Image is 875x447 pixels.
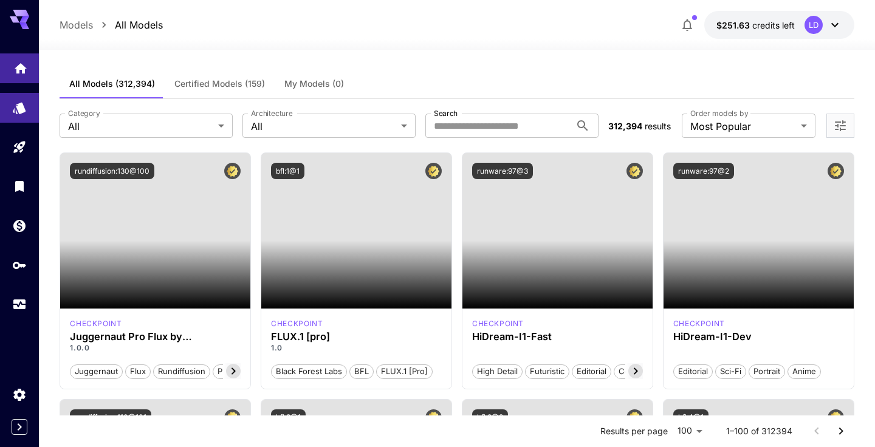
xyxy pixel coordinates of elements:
button: $251.62856LD [704,11,854,39]
button: FLUX.1 [pro] [376,363,433,379]
p: checkpoint [70,318,122,329]
h3: FLUX.1 [pro] [271,331,442,343]
button: Futuristic [525,363,569,379]
div: fluxpro [271,318,323,329]
span: All [68,119,213,134]
button: Certified Model – Vetted for best performance and includes a commercial license. [224,163,241,179]
span: Portrait [749,366,784,378]
div: HiDream Fast [472,318,524,329]
button: runware:97@2 [673,163,734,179]
div: Usage [12,297,27,312]
span: credits left [752,20,795,30]
p: Results per page [600,425,668,437]
p: 1–100 of 312394 [726,425,792,437]
span: All Models (312,394) [69,78,155,89]
button: High Detail [472,363,523,379]
button: rundiffusion:130@100 [70,163,154,179]
p: 1.0.0 [70,343,241,353]
button: bfl:4@1 [673,409,709,426]
a: Models [60,18,93,32]
button: runware:97@3 [472,163,533,179]
button: Certified Model – Vetted for best performance and includes a commercial license. [626,163,643,179]
span: pro [213,366,235,378]
span: Certified Models (159) [174,78,265,89]
button: Black Forest Labs [271,363,347,379]
span: Editorial [674,366,712,378]
p: checkpoint [271,318,323,329]
nav: breadcrumb [60,18,163,32]
div: Settings [12,387,27,402]
p: checkpoint [472,318,524,329]
h3: HiDream-I1-Fast [472,331,643,343]
p: 1.0 [271,343,442,353]
button: Portrait [749,363,785,379]
button: flux [125,363,151,379]
label: Search [434,108,458,118]
div: API Keys [12,258,27,273]
button: bfl:2@2 [472,409,508,426]
button: Certified Model – Vetted for best performance and includes a commercial license. [425,163,442,179]
span: Colorful [614,366,653,378]
button: juggernaut [70,363,123,379]
span: BFL [350,366,373,378]
span: FLUX.1 [pro] [377,366,432,378]
div: LD [805,16,823,34]
span: Editorial [572,366,611,378]
button: Colorful [614,363,654,379]
label: Architecture [251,108,292,118]
div: $251.62856 [716,19,795,32]
button: bfl:3@1 [271,409,306,426]
span: juggernaut [70,366,122,378]
span: rundiffusion [154,366,210,378]
span: Sci-Fi [716,366,746,378]
button: Certified Model – Vetted for best performance and includes a commercial license. [828,409,844,426]
span: Black Forest Labs [272,366,346,378]
div: Playground [12,140,27,155]
span: $251.63 [716,20,752,30]
div: Wallet [12,218,27,233]
button: Sci-Fi [715,363,746,379]
button: Open more filters [833,118,848,134]
button: pro [213,363,235,379]
button: Certified Model – Vetted for best performance and includes a commercial license. [828,163,844,179]
div: Library [12,176,27,191]
button: Certified Model – Vetted for best performance and includes a commercial license. [425,409,442,426]
button: rundiffusion [153,363,210,379]
button: bfl:1@1 [271,163,304,179]
a: All Models [115,18,163,32]
div: FLUX.1 D [70,318,122,329]
label: Order models by [690,108,748,118]
span: High Detail [473,366,522,378]
h3: Juggernaut Pro Flux by RunDiffusion [70,331,241,343]
button: Expand sidebar [12,419,27,435]
span: results [645,121,671,131]
button: Editorial [572,363,611,379]
span: Futuristic [526,366,569,378]
p: checkpoint [673,318,725,329]
span: Most Popular [690,119,796,134]
span: flux [126,366,150,378]
button: Anime [787,363,821,379]
span: My Models (0) [284,78,344,89]
span: 312,394 [608,121,642,131]
label: Category [68,108,100,118]
button: Certified Model – Vetted for best performance and includes a commercial license. [224,409,241,426]
button: rundiffusion:110@101 [70,409,151,426]
div: Home [13,58,28,73]
button: Editorial [673,363,713,379]
span: All [251,119,396,134]
div: Models [12,97,27,112]
h3: HiDream-I1-Dev [673,331,844,343]
button: BFL [349,363,374,379]
span: Anime [788,366,820,378]
div: 100 [673,422,707,440]
div: HiDream Dev [673,318,725,329]
button: Go to next page [829,419,853,443]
